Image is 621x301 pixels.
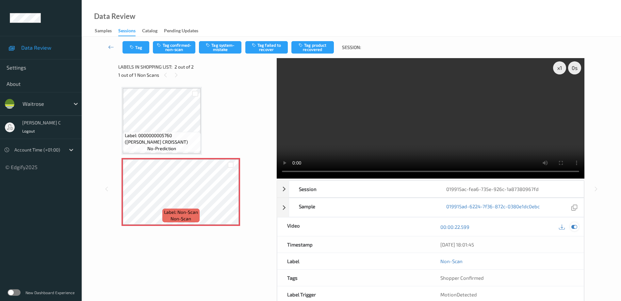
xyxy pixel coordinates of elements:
span: Shopper Confirmed [440,275,484,281]
button: Tag [123,41,149,54]
div: 1 out of 1 Non Scans [118,71,272,79]
div: Tags [277,270,431,286]
div: Session [289,181,436,197]
div: 0 s [568,61,581,74]
button: Tag system-mistake [199,41,241,54]
a: Non-Scan [440,258,463,264]
div: 019915ac-fea6-735e-926c-1a87380967fd [436,181,584,197]
div: Label [277,253,431,269]
div: Timestamp [277,236,431,253]
span: Label: Non-Scan [164,209,198,215]
div: [DATE] 18:01:45 [440,241,574,248]
span: non-scan [171,215,191,222]
div: Sample019915ad-6224-7f36-872c-0380e1dc0ebc [277,198,584,217]
div: x 1 [553,61,566,74]
button: Tag confirmed-non-scan [153,41,195,54]
div: Video [277,217,431,236]
div: Data Review [94,13,135,20]
span: Labels in shopping list: [118,64,172,70]
span: 2 out of 2 [174,64,194,70]
div: Samples [95,27,112,36]
span: Session: [342,44,361,51]
span: Label: 0000000005760 ([PERSON_NAME] CROISSANT) [125,132,199,145]
a: 00:00:22.599 [440,224,469,230]
div: Sessions [118,27,136,36]
div: Catalog [142,27,157,36]
div: Session019915ac-fea6-735e-926c-1a87380967fd [277,181,584,198]
div: Sample [289,198,436,217]
a: Samples [95,26,118,36]
span: no-prediction [147,145,176,152]
a: Sessions [118,26,142,36]
a: 019915ad-6224-7f36-872c-0380e1dc0ebc [446,203,540,212]
button: Tag failed to recover [245,41,288,54]
button: Tag product recovered [291,41,334,54]
a: Pending Updates [164,26,205,36]
div: Pending Updates [164,27,198,36]
a: Catalog [142,26,164,36]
